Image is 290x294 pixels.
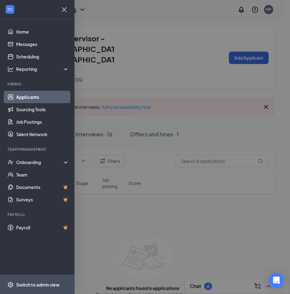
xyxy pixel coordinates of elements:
[16,38,69,50] a: Messages
[16,221,69,234] a: PayrollCrown
[269,273,284,288] div: Open Intercom Messenger
[16,181,69,193] a: DocumentsCrown
[7,212,68,217] div: Payroll
[16,103,69,116] a: Sourcing Tools
[16,159,64,165] div: Onboarding
[16,128,69,140] a: Talent Network
[59,5,69,15] svg: Cross
[7,147,68,152] div: Team Management
[16,193,69,206] a: SurveysCrown
[16,66,69,72] div: Reporting
[16,25,69,38] a: Home
[7,6,13,12] svg: WorkstreamLogo
[16,168,69,181] a: Team
[16,50,69,63] a: Scheduling
[7,81,68,87] div: Hiring
[7,66,14,72] svg: Analysis
[16,282,60,288] div: Switch to admin view
[7,282,14,288] svg: Settings
[7,159,14,165] svg: UserCheck
[16,116,69,128] a: Job Postings
[16,91,69,103] a: Applicants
